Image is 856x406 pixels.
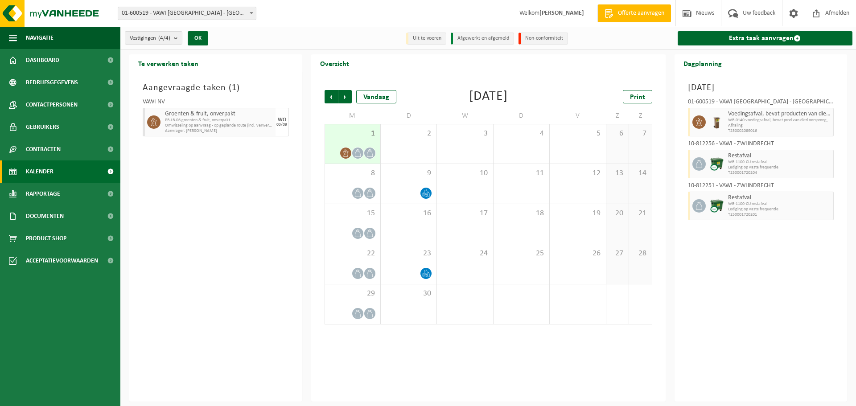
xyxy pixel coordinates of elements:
[606,108,629,124] td: Z
[278,117,286,123] div: WO
[554,168,601,178] span: 12
[441,249,488,258] span: 24
[165,111,273,118] span: Groenten & fruit, onverpakt
[385,129,432,139] span: 2
[441,209,488,218] span: 17
[554,249,601,258] span: 26
[26,205,64,227] span: Documenten
[728,201,831,207] span: WB-1100-CU restafval
[728,111,831,118] span: Voedingsafval, bevat producten van dierlijke oorsprong, onverpakt, categorie 3
[26,27,53,49] span: Navigatie
[381,108,437,124] td: D
[26,227,66,250] span: Product Shop
[129,54,207,72] h2: Te verwerken taken
[329,129,376,139] span: 1
[688,99,834,108] div: 01-600519 - VAWI [GEOGRAPHIC_DATA] - [GEOGRAPHIC_DATA]
[329,249,376,258] span: 22
[728,165,831,170] span: Lediging op vaste frequentie
[441,168,488,178] span: 10
[165,128,273,134] span: Aanvrager: [PERSON_NAME]
[188,31,208,45] button: OK
[554,209,601,218] span: 19
[688,183,834,192] div: 10-812251 - VAWI - ZWIJNDRECHT
[728,160,831,165] span: WB-1100-CU restafval
[550,108,606,124] td: V
[623,90,652,103] a: Print
[125,31,182,45] button: Vestigingen(4/4)
[728,128,831,134] span: T250002089016
[26,94,78,116] span: Contactpersonen
[611,129,624,139] span: 6
[406,33,446,45] li: Uit te voeren
[519,33,568,45] li: Non-conformiteit
[26,116,59,138] span: Gebruikers
[329,289,376,299] span: 29
[597,4,671,22] a: Offerte aanvragen
[728,212,831,217] span: T250001720201
[356,90,396,103] div: Vandaag
[26,138,61,160] span: Contracten
[634,209,647,218] span: 21
[728,152,831,160] span: Restafval
[498,168,545,178] span: 11
[143,99,289,108] div: VAWI NV
[611,249,624,258] span: 27
[554,129,601,139] span: 5
[494,108,550,124] td: D
[629,108,652,124] td: Z
[611,168,624,178] span: 13
[165,123,273,128] span: Omwisseling op aanvraag - op geplande route (incl. verwerking)
[26,183,60,205] span: Rapportage
[437,108,493,124] td: W
[26,250,98,272] span: Acceptatievoorwaarden
[165,118,273,123] span: PB-LB-06 groenten & fruit, onverpakt
[728,118,831,123] span: WB-0140 voedingsafval, bevat prod van dierl oorsprong, onve
[276,123,287,127] div: 03/09
[634,249,647,258] span: 28
[118,7,256,20] span: 01-600519 - VAWI NV - ANTWERPEN
[675,54,731,72] h2: Dagplanning
[385,209,432,218] span: 16
[385,289,432,299] span: 30
[329,168,376,178] span: 8
[325,108,381,124] td: M
[385,249,432,258] span: 23
[710,157,724,171] img: WB-1100-CU
[26,71,78,94] span: Bedrijfsgegevens
[26,160,53,183] span: Kalender
[728,194,831,201] span: Restafval
[385,168,432,178] span: 9
[329,209,376,218] span: 15
[26,49,59,71] span: Dashboard
[232,83,237,92] span: 1
[441,129,488,139] span: 3
[311,54,358,72] h2: Overzicht
[728,207,831,212] span: Lediging op vaste frequentie
[634,168,647,178] span: 14
[678,31,853,45] a: Extra taak aanvragen
[688,81,834,94] h3: [DATE]
[728,170,831,176] span: T250001720204
[498,129,545,139] span: 4
[451,33,514,45] li: Afgewerkt en afgemeld
[710,199,724,213] img: WB-1100-CU
[130,32,170,45] span: Vestigingen
[634,129,647,139] span: 7
[688,141,834,150] div: 10-812256 - VAWI - ZWIJNDRECHT
[728,123,831,128] span: Afhaling
[143,81,289,94] h3: Aangevraagde taken ( )
[158,35,170,41] count: (4/4)
[710,115,724,129] img: WB-0140-HPE-BN-01
[630,94,645,101] span: Print
[539,10,584,16] strong: [PERSON_NAME]
[338,90,352,103] span: Volgende
[498,249,545,258] span: 25
[498,209,545,218] span: 18
[611,209,624,218] span: 20
[325,90,338,103] span: Vorige
[616,9,667,18] span: Offerte aanvragen
[469,90,508,103] div: [DATE]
